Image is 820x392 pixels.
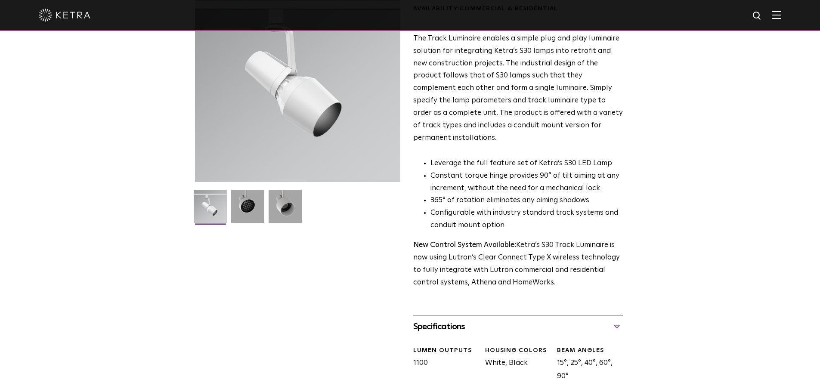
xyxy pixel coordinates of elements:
li: Constant torque hinge provides 90° of tilt aiming at any increment, without the need for a mechan... [430,170,623,195]
div: BEAM ANGLES [557,346,622,355]
p: Ketra’s S30 Track Luminaire is now using Lutron’s Clear Connect Type X wireless technology to ful... [413,239,623,289]
li: Leverage the full feature set of Ketra’s S30 LED Lamp [430,157,623,170]
img: 3b1b0dc7630e9da69e6b [231,190,264,229]
img: 9e3d97bd0cf938513d6e [269,190,302,229]
span: The Track Luminaire enables a simple plug and play luminaire solution for integrating Ketra’s S30... [413,35,623,142]
img: search icon [752,11,763,22]
img: ketra-logo-2019-white [39,9,90,22]
div: 15°, 25°, 40°, 60°, 90° [551,346,622,383]
img: Hamburger%20Nav.svg [772,11,781,19]
li: 365° of rotation eliminates any aiming shadows [430,194,623,207]
strong: New Control System Available: [413,241,516,249]
li: Configurable with industry standard track systems and conduit mount option [430,207,623,232]
div: 1100 [407,346,479,383]
div: Specifications [413,320,623,333]
div: White, Black [479,346,551,383]
img: S30-Track-Luminaire-2021-Web-Square [194,190,227,229]
div: LUMEN OUTPUTS [413,346,479,355]
div: HOUSING COLORS [485,346,551,355]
